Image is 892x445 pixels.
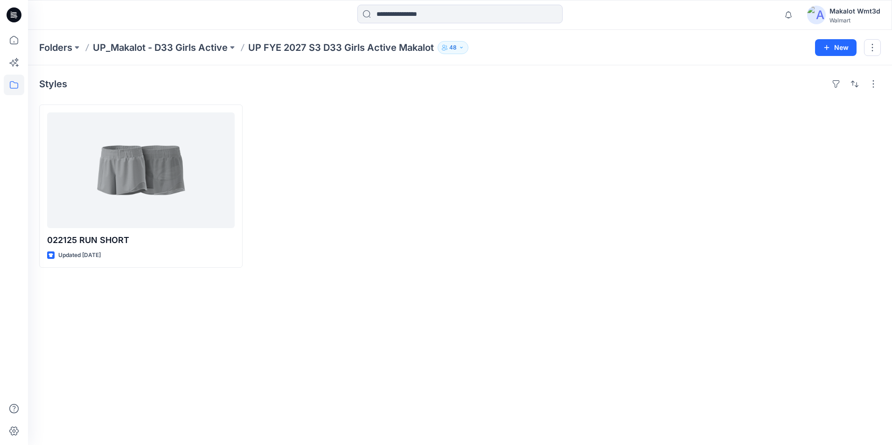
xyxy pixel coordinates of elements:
a: 022125 RUN SHORT [47,112,235,228]
img: avatar [807,6,826,24]
button: 48 [438,41,468,54]
p: Updated [DATE] [58,250,101,260]
p: 022125 RUN SHORT [47,234,235,247]
a: UP_Makalot - D33 Girls Active [93,41,228,54]
a: Folders [39,41,72,54]
h4: Styles [39,78,67,90]
p: UP FYE 2027 S3 D33 Girls Active Makalot [248,41,434,54]
div: Makalot Wmt3d [829,6,880,17]
button: New [815,39,857,56]
div: Walmart [829,17,880,24]
p: 48 [449,42,457,53]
